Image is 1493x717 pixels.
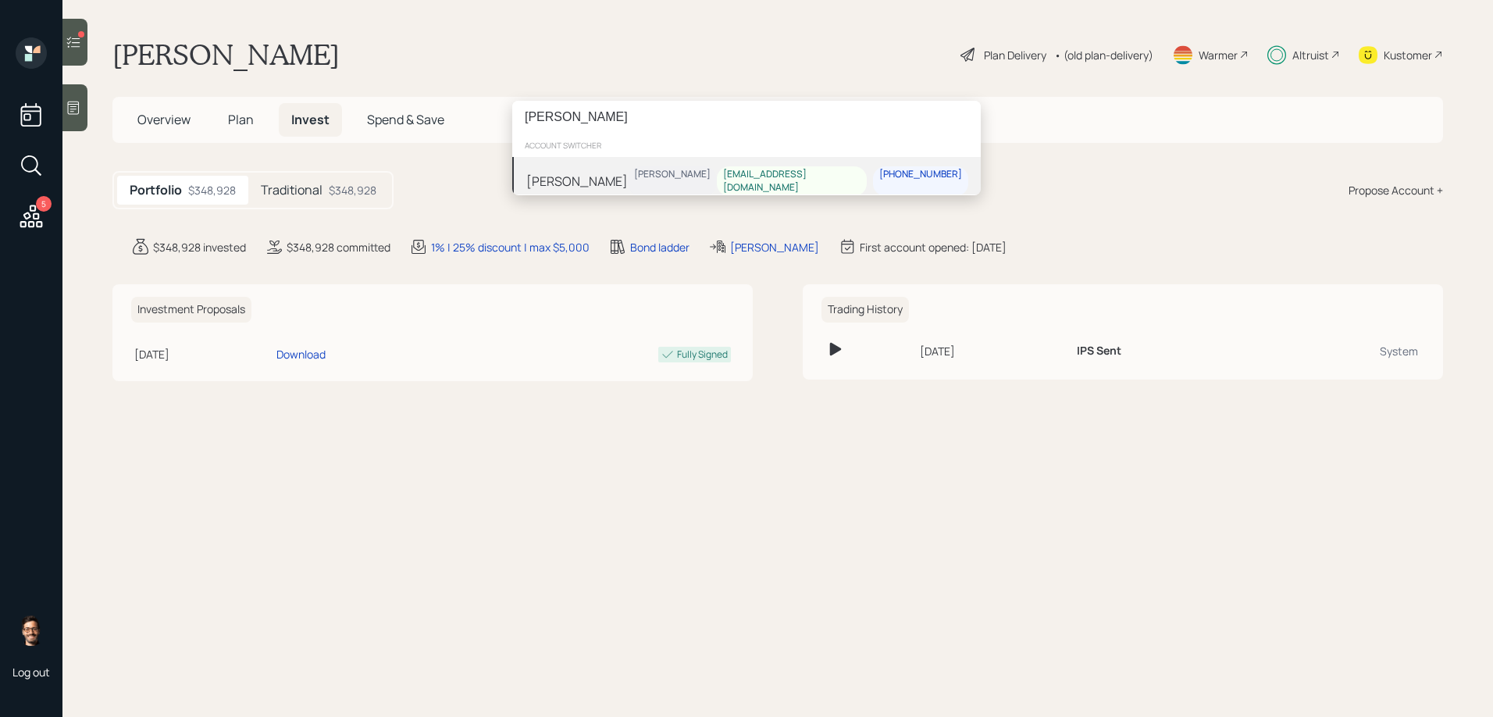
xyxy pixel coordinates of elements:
input: Type a command or search… [512,101,981,134]
div: account switcher [512,134,981,157]
div: [EMAIL_ADDRESS][DOMAIN_NAME] [723,168,861,194]
div: [PHONE_NUMBER] [879,168,962,181]
div: [PERSON_NAME] [526,171,628,190]
div: [PERSON_NAME] [634,168,711,181]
